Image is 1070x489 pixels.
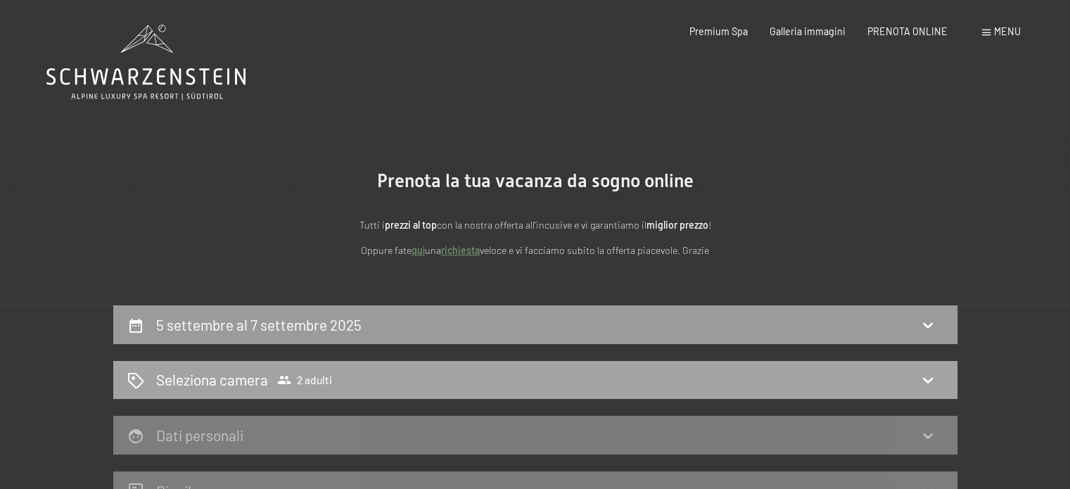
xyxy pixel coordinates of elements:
[867,25,948,37] a: PRENOTA ONLINE
[385,219,437,231] strong: prezzi al top
[689,25,748,37] a: Premium Spa
[277,373,332,387] span: 2 adulti
[770,25,846,37] a: Galleria immagini
[647,219,708,231] strong: miglior prezzo
[226,217,845,234] p: Tutti i con la nostra offerta all'incusive e vi garantiamo il !
[156,316,362,334] h2: 5 settembre al 7 settembre 2025
[156,369,268,390] h2: Seleziona camera
[994,25,1021,37] span: Menu
[412,244,425,256] a: quì
[156,426,243,444] h2: Dati personali
[226,243,845,259] p: Oppure fate una veloce e vi facciamo subito la offerta piacevole. Grazie
[441,244,480,256] a: richiesta
[377,170,694,191] span: Prenota la tua vacanza da sogno online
